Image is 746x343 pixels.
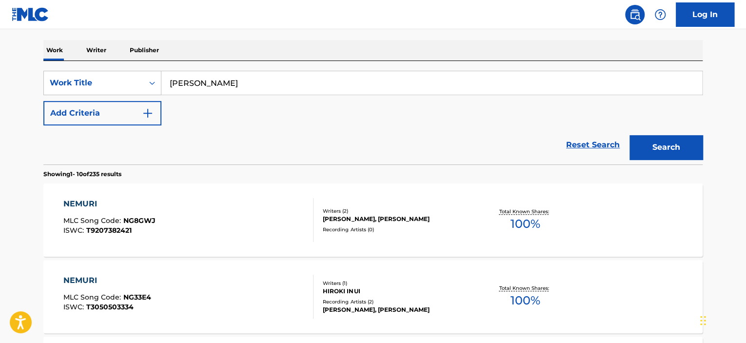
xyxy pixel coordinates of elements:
[86,226,132,235] span: T9207382421
[63,293,123,302] span: MLC Song Code :
[323,305,470,314] div: [PERSON_NAME], [PERSON_NAME]
[629,9,641,20] img: search
[510,292,540,309] span: 100 %
[323,298,470,305] div: Recording Artists ( 2 )
[499,284,551,292] p: Total Known Shares:
[63,216,123,225] span: MLC Song Code :
[142,107,154,119] img: 9d2ae6d4665cec9f34b9.svg
[86,303,134,311] span: T3050503334
[510,215,540,233] span: 100 %
[43,170,121,179] p: Showing 1 - 10 of 235 results
[629,135,703,160] button: Search
[43,183,703,257] a: NEMURIMLC Song Code:NG8GWJISWC:T9207382421Writers (2)[PERSON_NAME], [PERSON_NAME]Recording Artist...
[63,198,156,210] div: NEMURI
[127,40,162,61] p: Publisher
[625,5,645,24] a: Public Search
[654,9,666,20] img: help
[561,134,625,156] a: Reset Search
[499,208,551,215] p: Total Known Shares:
[43,40,66,61] p: Work
[650,5,670,24] div: Help
[323,280,470,287] div: Writers ( 1 )
[323,226,470,233] div: Recording Artists ( 0 )
[43,71,703,164] form: Search Form
[63,275,151,286] div: NEMURI
[43,101,161,125] button: Add Criteria
[700,306,706,335] div: Drag
[323,215,470,223] div: [PERSON_NAME], [PERSON_NAME]
[63,226,86,235] span: ISWC :
[676,2,734,27] a: Log In
[63,303,86,311] span: ISWC :
[323,207,470,215] div: Writers ( 2 )
[123,293,151,302] span: NG33E4
[83,40,109,61] p: Writer
[323,287,470,296] div: HIROKI INUI
[123,216,156,225] span: NG8GWJ
[697,296,746,343] iframe: Chat Widget
[43,260,703,333] a: NEMURIMLC Song Code:NG33E4ISWC:T3050503334Writers (1)HIROKI INUIRecording Artists (2)[PERSON_NAME...
[50,77,137,89] div: Work Title
[12,7,49,21] img: MLC Logo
